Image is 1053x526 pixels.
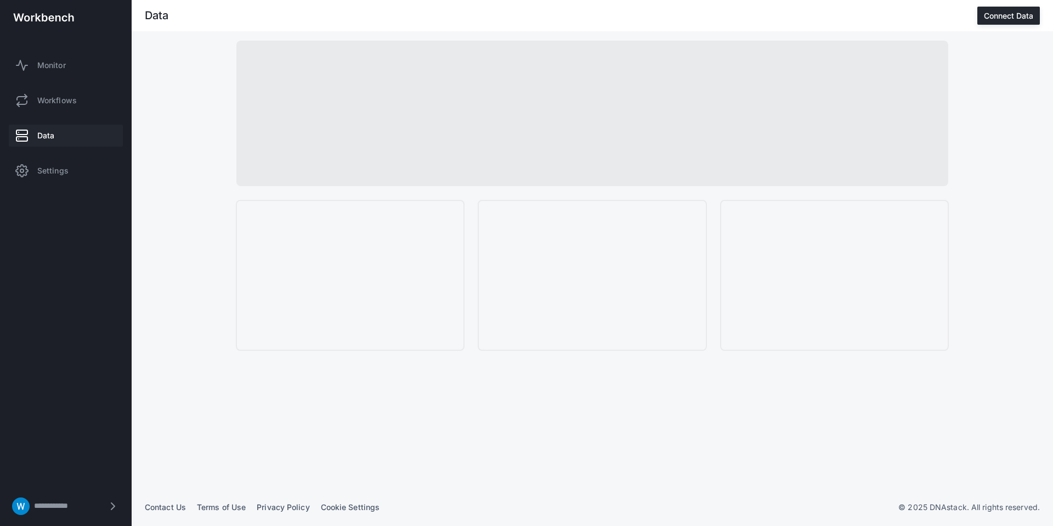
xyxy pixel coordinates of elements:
div: Data [145,10,168,21]
a: Contact Us [145,502,186,512]
a: Cookie Settings [321,502,380,512]
img: workbench-logo-white.svg [13,13,74,22]
span: Data [37,130,54,141]
a: Terms of Use [197,502,246,512]
button: Connect Data [977,7,1040,25]
span: Monitor [37,60,66,71]
a: Workflows [9,89,123,111]
a: Data [9,125,123,147]
a: Monitor [9,54,123,76]
div: Connect Data [984,11,1033,20]
a: Privacy Policy [257,502,309,512]
span: Settings [37,165,69,176]
a: Settings [9,160,123,182]
p: © 2025 DNAstack. All rights reserved. [898,502,1040,513]
span: Workflows [37,95,77,106]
